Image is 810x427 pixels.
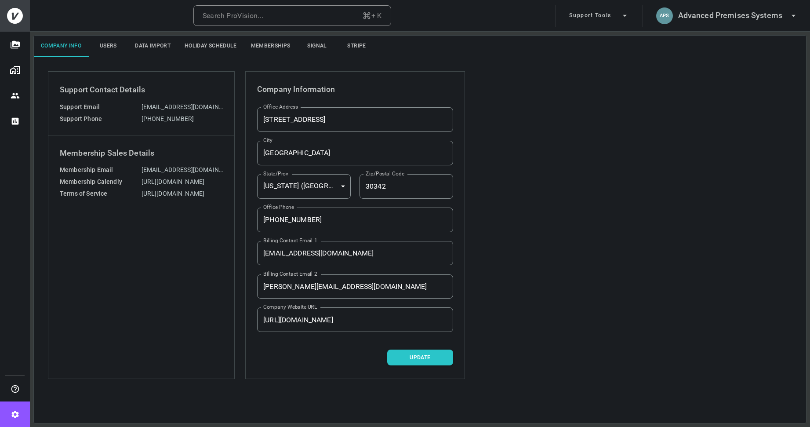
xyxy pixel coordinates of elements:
div: + K [362,10,382,22]
div: Search ProVision... [203,10,264,22]
button: Support Tools [566,5,632,27]
label: Billing Contact Email 2 [263,270,317,278]
button: APSAdvanced Premises Systems [653,5,802,27]
div: [US_STATE] ([GEOGRAPHIC_DATA]) [257,174,351,199]
label: Billing Contact Email 1 [263,237,317,245]
label: Office Address [263,103,298,111]
button: Update [387,350,453,365]
p: Support Email [60,102,141,112]
p: Terms of Service [60,189,141,198]
label: Office Phone [263,204,294,211]
button: Data Import [128,36,178,57]
h6: Support Contact Details [60,84,223,96]
input: +1 (212) 000-0000 [257,208,453,232]
label: Company Website URL [263,303,317,311]
label: City [263,137,272,144]
button: Search ProVision...+ K [193,5,391,26]
label: Zip/Postal Code [366,170,404,178]
button: Holiday Schedule [178,36,244,57]
label: State/Prov [263,170,288,178]
div: [URL][DOMAIN_NAME] [142,189,223,198]
h6: Advanced Premises Systems [678,9,782,22]
div: [URL][DOMAIN_NAME] [142,177,223,186]
button: Stripe [337,36,377,57]
div: [EMAIL_ADDRESS][DOMAIN_NAME] [142,102,223,112]
img: Organizations page icon [10,65,20,75]
button: Users [88,36,128,57]
button: Company Info [34,36,88,57]
p: Membership Calendly [60,177,141,186]
h6: Membership Sales Details [60,147,223,160]
button: Signal [298,36,337,57]
button: Memberships [244,36,298,57]
div: [EMAIL_ADDRESS][DOMAIN_NAME] [142,165,223,175]
div: APS [656,7,673,24]
h6: Company Information [257,83,453,96]
div: [PHONE_NUMBER] [142,114,223,124]
p: Support Phone [60,114,141,124]
p: Membership Email [60,165,141,175]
